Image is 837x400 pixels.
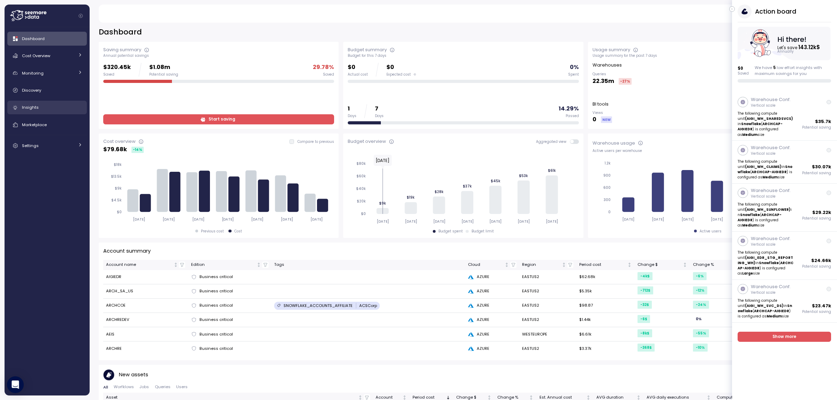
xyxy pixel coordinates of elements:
[622,217,634,222] tspan: [DATE]
[593,62,622,69] p: Warehouses
[652,217,664,222] tspan: [DATE]
[751,242,791,247] p: Vertical scale
[7,49,87,63] a: Cost Overview
[106,262,172,268] div: Account name
[173,262,178,267] div: Not sorted
[802,264,831,269] p: Potential saving
[745,303,784,308] strong: (AIGI_WH_SVC_DS)
[635,260,690,270] th: Change $Not sorted
[155,385,171,389] span: Queries
[638,301,652,309] div: -32 $
[519,270,576,284] td: EASTUS2
[375,114,384,118] div: Days
[99,27,142,37] h2: Dashboard
[576,313,635,327] td: $1.44k
[751,283,791,290] p: Warehouse Conf.
[465,260,519,270] th: CloudNot sorted
[732,232,837,280] a: Warehouse Conf.Vertical scaleThe following compute unit(AIGI_EDR_STG_REPORTING_WH)inSnowflake(ARC...
[608,210,611,214] tspan: 0
[7,118,87,132] a: Marketplace
[113,162,121,167] tspan: $18k
[593,72,632,77] p: Queries
[604,198,611,202] tspan: 300
[802,171,831,176] p: Potential saving
[402,395,407,400] div: Not sorted
[234,229,242,234] div: Cost
[274,262,462,268] div: Tags
[435,190,444,194] tspan: $28k
[536,139,570,144] span: Aggregated view
[490,219,502,224] tspan: [DATE]
[738,255,793,265] strong: (AIGI_EDR_STG_REPORTING_WH)
[199,317,233,323] span: Business critical
[103,270,188,284] td: AIGIEDR
[103,299,188,313] td: ARCHCOE
[593,53,823,58] div: Usage summary for the past 7 days
[732,184,837,232] a: Warehouse Conf.Vertical scaleThe following compute unit(AIGI_WH_SUNFLOWER)inSnowflake(ARCHCAP-AIG...
[7,139,87,153] a: Settings
[700,229,722,234] div: Active users
[745,116,793,121] strong: (AIGI_WH_SHAREDSVCS)
[22,105,39,110] span: Insights
[222,217,234,222] tspan: [DATE]
[799,44,821,51] tspan: 143.12k $
[711,217,723,222] tspan: [DATE]
[681,217,694,222] tspan: [DATE]
[812,302,831,309] p: $ 23.47k
[201,229,224,234] div: Previous cost
[22,70,44,76] span: Monitoring
[103,72,131,77] div: Saved
[815,118,831,125] p: $ 35.7k
[802,309,831,314] p: Potential saving
[638,315,650,323] div: -6 $
[751,144,791,151] p: Warehouse Conf.
[638,344,655,352] div: -368 $
[103,247,151,255] p: Account summary
[313,63,334,72] p: 29.78 %
[576,260,635,270] th: Period costNot sorted
[103,46,141,53] div: Saving summary
[812,257,831,264] p: $ 24.66k
[356,174,366,178] tspan: $60k
[468,302,516,309] div: AZURE
[593,140,635,147] div: Warehouse usage
[751,103,791,108] p: Vertical scale
[519,327,576,341] td: WESTEUROPE
[751,235,791,242] p: Warehouse Conf.
[690,260,747,270] th: Change %Not sorted
[176,385,188,389] span: Users
[738,111,794,137] p: The following compute unit in ( ) is configured as size
[593,46,630,53] div: Usage summary
[468,274,516,280] div: AZURE
[773,332,797,341] span: Show more
[693,315,704,323] div: 0 %
[103,284,188,299] td: ARCH_SA_US
[209,115,235,124] span: Start saving
[638,329,652,337] div: -8k $
[568,72,579,77] div: Spent
[199,346,233,352] span: Business critical
[752,170,787,174] strong: ARCHCAP-AIGIEDR
[199,302,233,309] span: Business critical
[751,187,791,194] p: Warehouse Conf.
[518,219,530,224] tspan: [DATE]
[812,163,831,170] p: $ 30.07k
[754,309,790,313] strong: ARCHCAP-AIGIEDR
[103,53,334,58] div: Annual potential savings
[199,274,233,280] span: Business critical
[767,314,782,318] strong: Medium
[693,262,738,268] div: Change %
[603,173,611,178] tspan: 900
[131,147,144,153] div: -14 %
[693,329,709,337] div: -55 %
[586,395,591,400] div: Not sorted
[348,138,386,145] div: Budget overview
[356,161,366,166] tspan: $80k
[693,272,707,280] div: -6 %
[256,262,261,267] div: Not sorted
[636,395,641,400] div: Not sorted
[751,96,791,103] p: Warehouse Conf.
[759,261,779,265] strong: Snowflake
[311,217,323,222] tspan: [DATE]
[103,327,188,341] td: AEIS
